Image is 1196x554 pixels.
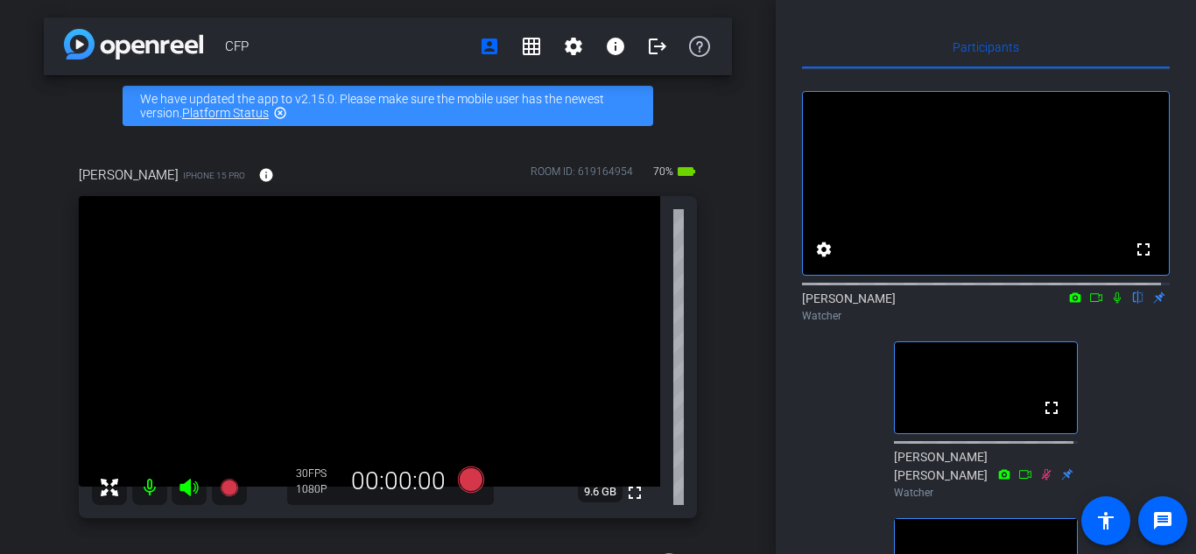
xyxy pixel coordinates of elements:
[578,481,623,502] span: 9.6 GB
[258,167,274,183] mat-icon: info
[296,482,340,496] div: 1080P
[521,36,542,57] mat-icon: grid_on
[802,290,1170,324] div: [PERSON_NAME]
[563,36,584,57] mat-icon: settings
[605,36,626,57] mat-icon: info
[531,164,633,189] div: ROOM ID: 619164954
[894,485,1078,501] div: Watcher
[1133,239,1154,260] mat-icon: fullscreen
[64,29,203,60] img: app-logo
[273,106,287,120] mat-icon: highlight_off
[676,161,697,182] mat-icon: battery_std
[1095,510,1116,531] mat-icon: accessibility
[1152,510,1173,531] mat-icon: message
[1128,289,1149,305] mat-icon: flip
[183,169,245,182] span: iPhone 15 Pro
[953,41,1019,53] span: Participants
[340,466,457,496] div: 00:00:00
[79,165,179,185] span: [PERSON_NAME]
[647,36,668,57] mat-icon: logout
[1041,397,1062,418] mat-icon: fullscreen
[308,467,327,480] span: FPS
[894,448,1078,501] div: [PERSON_NAME] [PERSON_NAME]
[225,29,468,64] span: CFP
[479,36,500,57] mat-icon: account_box
[813,239,834,260] mat-icon: settings
[123,86,653,126] div: We have updated the app to v2.15.0. Please make sure the mobile user has the newest version.
[802,308,1170,324] div: Watcher
[651,158,676,186] span: 70%
[296,466,340,480] div: 30
[182,106,269,120] a: Platform Status
[624,482,645,503] mat-icon: fullscreen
